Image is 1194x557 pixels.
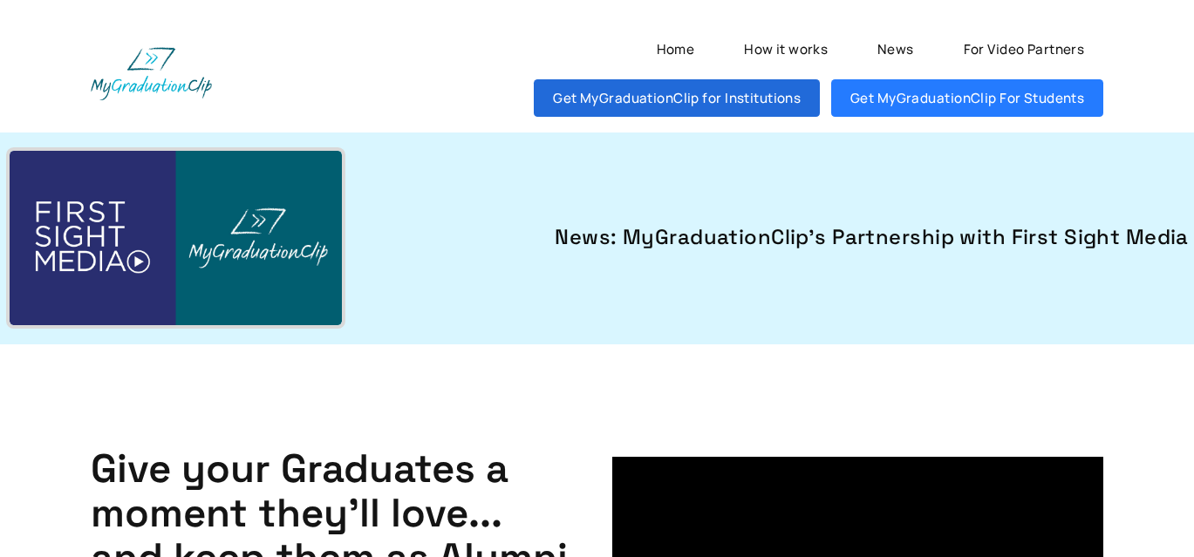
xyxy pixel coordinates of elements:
a: How it works [725,31,847,68]
a: News: MyGraduationClip's Partnership with First Sight Media [376,222,1189,254]
a: Home [638,31,713,68]
a: Get MyGraduationClip For Students [831,79,1103,117]
a: Get MyGraduationClip for Institutions [534,79,820,117]
a: For Video Partners [944,31,1103,68]
a: News [858,31,932,68]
